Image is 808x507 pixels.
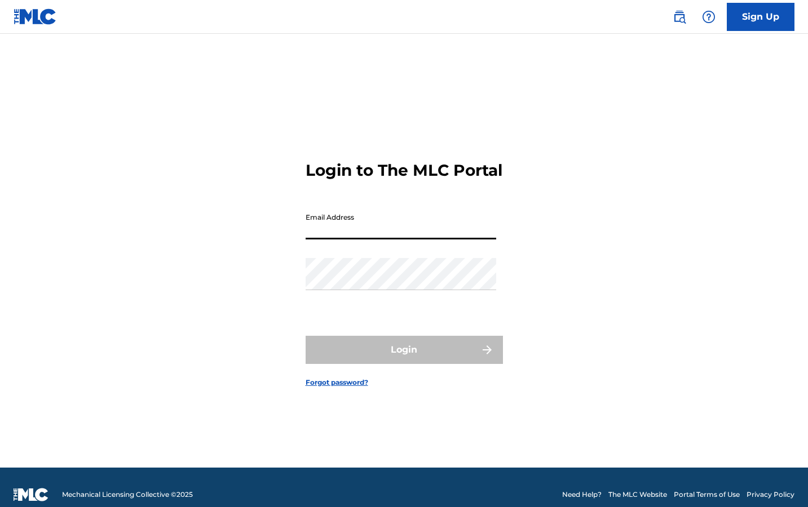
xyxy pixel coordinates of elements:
img: help [702,10,716,24]
a: Privacy Policy [747,490,794,500]
span: Mechanical Licensing Collective © 2025 [62,490,193,500]
iframe: Chat Widget [752,453,808,507]
a: Sign Up [727,3,794,31]
a: The MLC Website [608,490,667,500]
h3: Login to The MLC Portal [306,161,502,180]
a: Forgot password? [306,377,368,388]
img: search [673,10,686,24]
img: logo [14,488,48,501]
img: MLC Logo [14,8,57,25]
a: Public Search [668,6,691,28]
a: Portal Terms of Use [674,490,740,500]
div: Help [697,6,720,28]
a: Need Help? [562,490,602,500]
